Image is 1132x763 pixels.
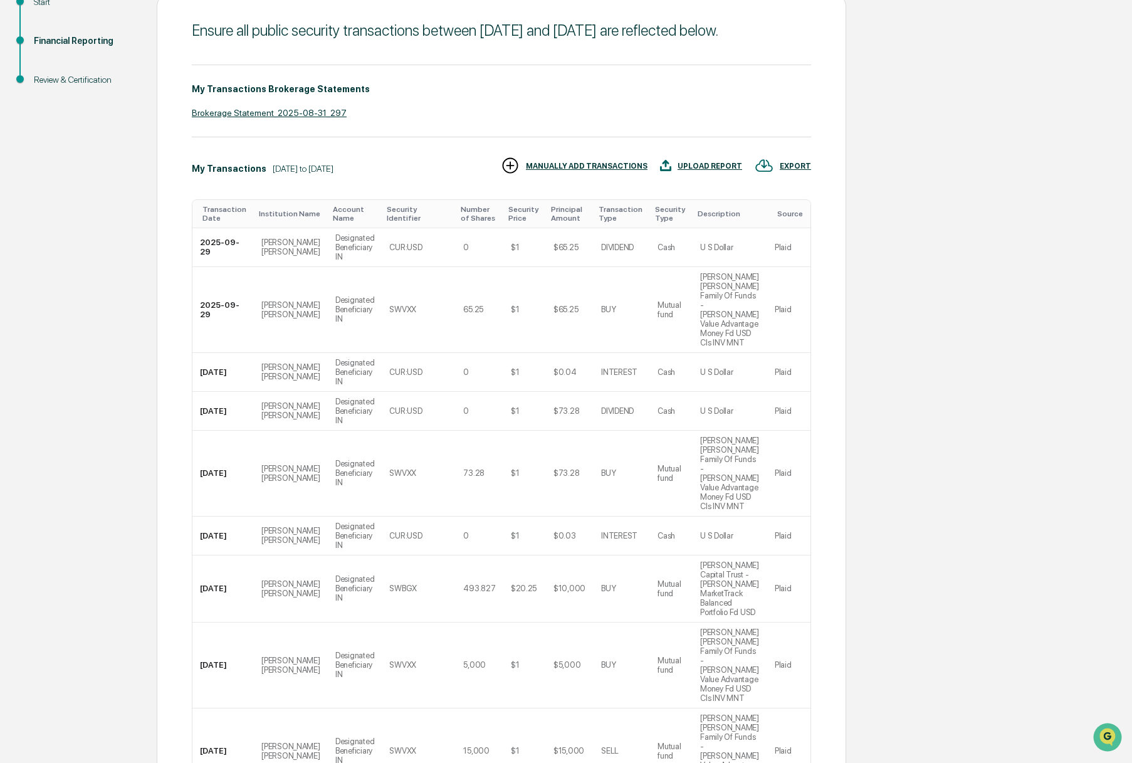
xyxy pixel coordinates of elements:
div: $65.25 [553,243,578,252]
td: Designated Beneficiary IN [328,353,382,392]
div: CUR:USD [389,531,422,540]
span: Attestations [103,158,155,171]
div: BUY [601,660,616,670]
td: [DATE] [192,431,254,517]
div: INTEREST [601,367,637,377]
td: [DATE] [192,392,254,431]
td: Designated Beneficiary IN [328,623,382,708]
div: $1 [511,660,519,670]
td: Designated Beneficiary IN [328,431,382,517]
div: [PERSON_NAME] [PERSON_NAME] Family Of Funds - [PERSON_NAME] Value Advantage Money Fd USD Cls INV MNT [700,436,760,511]
div: SWBGX [389,584,417,593]
div: $20.25 [511,584,537,593]
div: $73.28 [553,468,579,478]
div: 493.827 [463,584,495,593]
div: 73.28 [463,468,485,478]
span: Pylon [125,213,152,222]
td: Plaid [767,392,810,431]
a: 🖐️Preclearance [8,153,86,176]
div: [PERSON_NAME] [PERSON_NAME] [261,526,320,545]
div: CUR:USD [389,367,422,377]
div: Cash [658,531,675,540]
div: SWVXX [389,746,416,755]
div: [PERSON_NAME] [PERSON_NAME] Family Of Funds - [PERSON_NAME] Value Advantage Money Fd USD Cls INV MNT [700,628,760,703]
div: We're available if you need us! [43,108,159,118]
div: [PERSON_NAME] [PERSON_NAME] [261,656,320,675]
div: U S Dollar [700,367,733,377]
div: $1 [511,406,519,416]
div: 🗄️ [91,159,101,169]
div: Toggle SortBy [599,205,645,223]
div: $15,000 [553,746,584,755]
div: INTEREST [601,531,637,540]
div: SWVXX [389,468,416,478]
div: Ensure all public security transactions between [DATE] and [DATE] are reflected below. [192,21,811,39]
td: [DATE] [192,555,254,623]
td: 2025-09-29 [192,228,254,267]
div: 65.25 [463,305,483,314]
div: 🔎 [13,183,23,193]
td: 2025-09-29 [192,267,254,353]
div: $10,000 [553,584,585,593]
div: [PERSON_NAME] [PERSON_NAME] [261,238,320,256]
div: DIVIDEND [601,243,634,252]
div: [PERSON_NAME] [PERSON_NAME] Family Of Funds - [PERSON_NAME] Value Advantage Money Fd USD Cls INV MNT [700,272,760,347]
div: Mutual fund [658,464,685,483]
div: Brokerage Statement_2025-08-31_297 [192,108,811,118]
div: Cash [658,367,675,377]
td: Plaid [767,517,810,555]
div: 0 [463,367,469,377]
td: Designated Beneficiary IN [328,228,382,267]
div: CUR:USD [389,243,422,252]
div: 5,000 [463,660,486,670]
div: Mutual fund [658,742,685,760]
div: Start new chat [43,96,206,108]
div: Mutual fund [658,656,685,675]
div: Toggle SortBy [698,209,762,218]
span: Data Lookup [25,182,79,194]
div: BUY [601,584,616,593]
td: Plaid [767,431,810,517]
div: My Transactions [192,164,266,174]
div: U S Dollar [700,406,733,416]
td: [DATE] [192,353,254,392]
span: Preclearance [25,158,81,171]
div: $1 [511,243,519,252]
td: Designated Beneficiary IN [328,267,382,353]
iframe: Open customer support [1092,722,1126,755]
td: [DATE] [192,517,254,555]
td: Designated Beneficiary IN [328,392,382,431]
div: $1 [511,305,519,314]
div: $1 [511,746,519,755]
div: [PERSON_NAME] Capital Trust - [PERSON_NAME] MarketTrack Balanced Portfolio Fd USD [700,560,760,617]
div: Review & Certification [34,73,137,87]
img: MANUALLY ADD TRANSACTIONS [501,156,520,175]
div: $5,000 [553,660,580,670]
td: [DATE] [192,623,254,708]
div: EXPORT [780,162,811,171]
td: Plaid [767,228,810,267]
a: Powered byPylon [88,212,152,222]
div: U S Dollar [700,243,733,252]
td: Plaid [767,555,810,623]
button: Start new chat [213,100,228,115]
div: [DATE] to [DATE] [273,164,333,174]
div: U S Dollar [700,531,733,540]
div: Toggle SortBy [461,205,498,223]
div: $1 [511,531,519,540]
div: Toggle SortBy [777,209,805,218]
p: How can we help? [13,26,228,46]
div: [PERSON_NAME] [PERSON_NAME] [261,579,320,598]
div: Toggle SortBy [655,205,688,223]
img: EXPORT [755,156,773,175]
div: [PERSON_NAME] [PERSON_NAME] [261,401,320,420]
div: My Transactions Brokerage Statements [192,84,370,94]
div: SELL [601,746,619,755]
div: 🖐️ [13,159,23,169]
td: Plaid [767,353,810,392]
td: Designated Beneficiary IN [328,555,382,623]
div: [PERSON_NAME] [PERSON_NAME] [261,742,320,760]
a: 🔎Data Lookup [8,177,84,199]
